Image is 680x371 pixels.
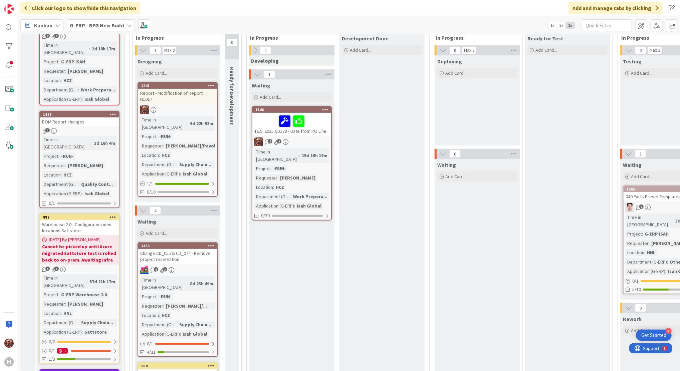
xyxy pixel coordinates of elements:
div: 1453 [138,243,217,249]
div: H [4,357,14,367]
span: : [65,300,66,308]
div: Isah Global [83,95,111,103]
span: Add Card... [146,70,167,76]
span: Add Card... [631,173,652,179]
span: : [644,249,645,256]
div: HCZ [274,183,286,191]
span: : [159,151,160,159]
span: : [82,328,83,336]
div: HNL [62,310,73,317]
div: Isah Global [83,190,111,197]
div: [PERSON_NAME] [66,67,105,75]
span: Ready for Test [527,35,563,42]
span: : [159,312,160,319]
div: Add and manage tabs by clicking [569,2,663,14]
span: : [78,180,79,188]
div: Application (G-ERP) [42,95,82,103]
div: Project [140,133,157,140]
span: Developing [251,57,279,64]
div: 1453Change CD_055 & CD_074 - Remove project reservation [138,243,217,264]
div: Department (G-ERP) [42,86,78,93]
div: 1456 [40,111,119,117]
div: Location [42,310,61,317]
div: 0/1 [138,340,217,348]
div: Quality Cont... [79,180,115,188]
div: HCZ [62,171,73,178]
span: : [58,152,59,160]
span: : [65,67,66,75]
span: 4/31 [147,349,156,356]
span: Designing [138,58,162,65]
div: 16.9 .2025 CD173 - Date from PO Line [252,113,331,135]
span: 1 [264,70,275,78]
span: 0 [449,150,461,158]
span: Support [14,1,30,9]
div: Open Get Started checklist, remaining modules: 4 [636,330,672,341]
div: 57d 21h 17m [88,278,117,285]
span: : [649,240,650,247]
div: Application (G-ERP) [140,330,180,338]
div: Requester [42,67,65,75]
span: : [187,120,188,127]
div: Isah Global [181,170,209,177]
span: 0/10 [147,189,156,196]
span: : [91,139,92,147]
div: Max 3 [464,49,474,52]
span: 1x [548,22,557,29]
span: Add Card... [445,70,467,76]
div: 1241 [138,83,217,89]
div: Application (G-ERP) [254,202,294,210]
span: : [78,86,79,93]
div: Department (G-ERP) [626,258,667,266]
span: 0/1 [49,200,55,207]
div: HNL [645,249,657,256]
div: G-ERP ISAH [59,58,87,65]
span: 0 [260,46,271,54]
div: Project [140,293,157,300]
span: 0 [449,46,461,54]
a: Time in [GEOGRAPHIC_DATA]:2d 18h 17mProject:G-ERP ISAHRequester:[PERSON_NAME]Location:HCZDepartme... [39,16,120,105]
span: : [271,165,272,172]
div: Department (G-ERP) [254,193,290,200]
div: Requester [42,300,65,308]
span: Add Card... [445,173,467,179]
div: G-ERP Warehouse 2.0 [59,291,108,298]
img: JK [140,105,149,114]
div: Time in [GEOGRAPHIC_DATA] [140,276,187,291]
div: 3d 16h 4m [92,139,117,147]
span: : [277,174,278,181]
div: Change CD_055 & CD_074 - Remove project reservation [138,249,217,264]
span: 0 / 1 [49,347,55,354]
div: 1/1 [138,179,217,188]
span: : [163,142,164,149]
span: : [58,291,59,298]
div: 1241Report - Modification of Report H1017 [138,83,217,103]
span: Rework [623,316,642,322]
div: 4 [666,328,672,334]
div: Time in [GEOGRAPHIC_DATA] [626,214,673,228]
div: Project [254,165,271,172]
div: JK [252,137,331,146]
span: 0 [635,304,646,312]
span: 2x [557,22,566,29]
div: 0/2 [40,338,119,346]
span: : [673,217,674,225]
div: Application (G-ERP) [140,170,180,177]
div: Requester [42,162,65,169]
img: Visit kanbanzone.com [4,4,14,14]
div: Requester [140,142,163,149]
div: Supply Chain... [178,161,213,168]
div: [PERSON_NAME]/... [164,302,209,310]
div: Department (G-ERP) [42,319,78,326]
span: 0 / 2 [49,338,55,345]
div: Max 3 [164,49,175,52]
span: 5 [268,139,272,143]
span: : [89,45,90,52]
span: : [163,302,164,310]
b: Cannot be picked up until Azure migrated Sattstore test is rolled back to on-prem. Awaiting Infra [42,243,117,263]
div: Requester [626,240,649,247]
span: Waiting [252,82,270,89]
span: Waiting [437,161,456,168]
span: : [61,171,62,178]
span: Deploying [437,58,462,65]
